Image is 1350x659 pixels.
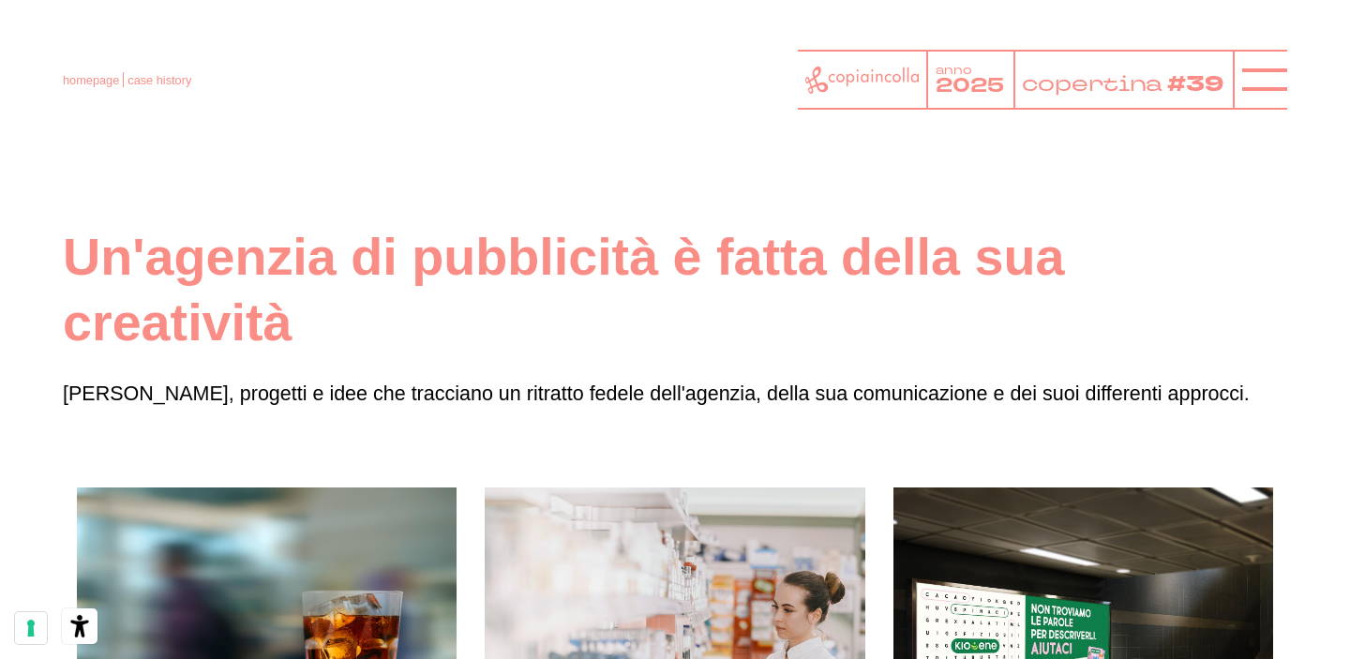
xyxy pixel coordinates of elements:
[1022,69,1163,97] tspan: copertina
[15,612,47,644] button: Le tue preferenze relative al consenso per le tecnologie di tracciamento
[63,73,119,87] a: homepage
[936,63,972,78] tspan: anno
[127,73,191,87] span: case history
[63,378,1287,410] p: [PERSON_NAME], progetti e idee che tracciano un ritratto fedele dell'agenzia, della sua comunicaz...
[936,72,1004,98] tspan: 2025
[63,225,1287,355] h1: Un'agenzia di pubblicità è fatta della sua creatività
[1167,69,1224,99] tspan: #39
[62,608,97,644] button: Strumenti di accessibilità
